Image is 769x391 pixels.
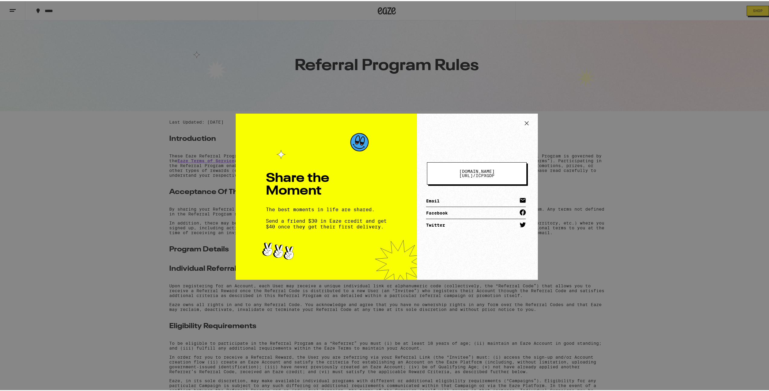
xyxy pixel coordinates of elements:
h1: Share the Moment [266,171,387,196]
span: Hi. Need any help? [4,4,44,9]
a: Twitter [426,218,526,230]
a: Facebook [426,206,526,218]
a: Email [426,194,526,206]
span: [DOMAIN_NAME][URL] / [459,168,495,177]
button: [DOMAIN_NAME][URL]/icpxgdf [427,161,527,183]
span: Send a friend $30 in Eaze credit and get $40 once they get their first delivery. [266,217,387,228]
span: icpxgdf [451,168,502,176]
div: The best moments in life are shared. [266,205,387,228]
